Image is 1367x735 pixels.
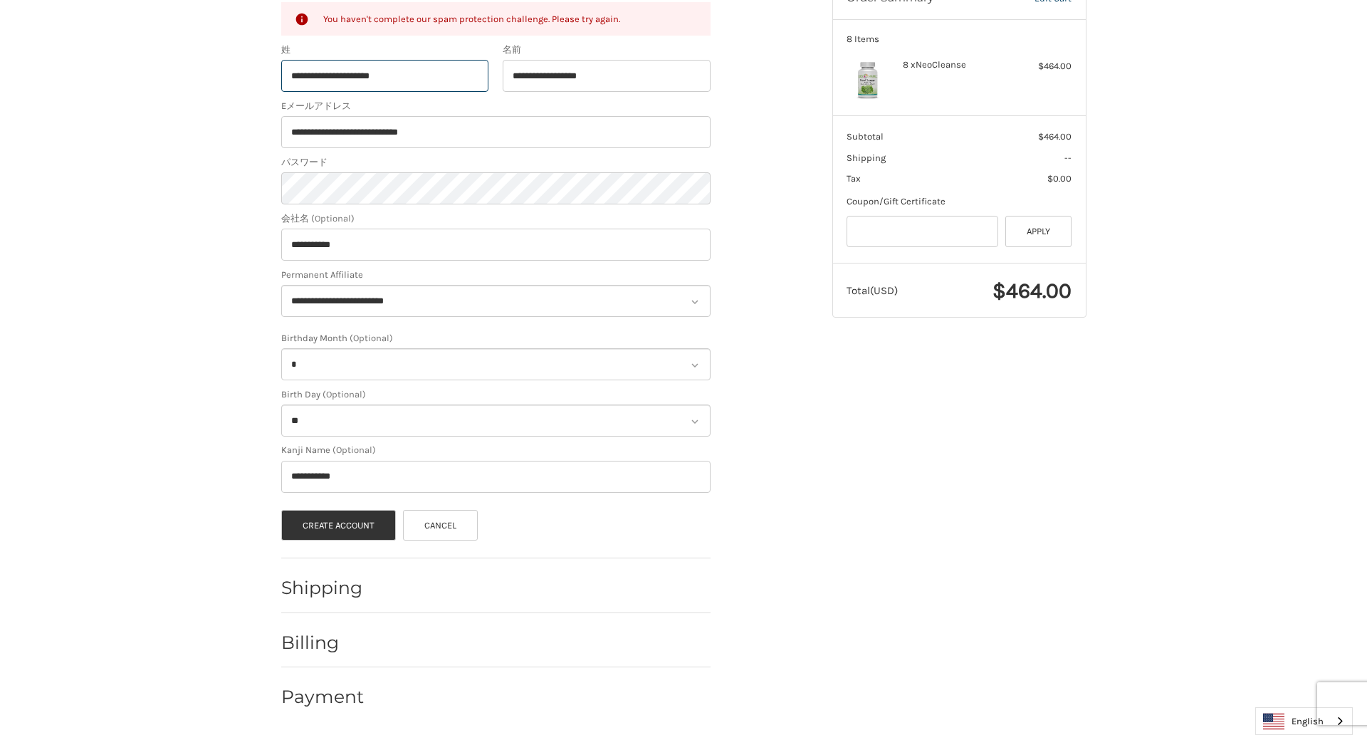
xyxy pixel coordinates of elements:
span: $464.00 [1038,131,1072,142]
label: 姓 [281,43,489,57]
div: You haven't complete our spam protection challenge. Please try again. [323,11,697,26]
label: Birthday Month [281,331,711,345]
small: (Optional) [323,389,366,400]
h2: Shipping [281,577,365,599]
span: -- [1064,152,1072,163]
label: 会社名 [281,212,711,226]
label: 名前 [503,43,711,57]
span: Total (USD) [847,284,898,297]
label: Kanji Name [281,443,711,457]
label: Birth Day [281,387,711,402]
h4: 8 x NeoCleanse [903,59,1012,71]
span: Tax [847,173,861,184]
label: パスワード [281,155,711,170]
small: (Optional) [332,444,376,455]
h2: Billing [281,632,365,654]
span: $0.00 [1047,173,1072,184]
a: Cancel [403,510,478,541]
div: $464.00 [1015,59,1072,73]
label: Permanent Affiliate [281,268,711,282]
button: Apply [1005,216,1072,248]
label: Eメールアドレス [281,99,711,113]
span: $464.00 [992,278,1072,303]
div: Coupon/Gift Certificate [847,194,1072,209]
h3: 8 Items [847,33,1072,45]
button: Create Account [281,510,397,541]
span: Shipping [847,152,886,163]
span: Subtotal [847,131,884,142]
small: (Optional) [311,213,355,224]
h2: Payment [281,686,365,708]
input: Gift Certificate or Coupon Code [847,216,998,248]
small: (Optional) [350,333,393,343]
